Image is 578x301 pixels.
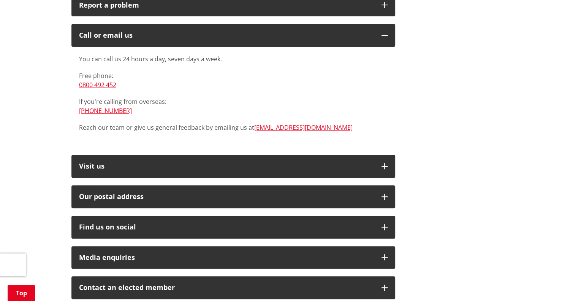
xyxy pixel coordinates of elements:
[79,2,374,9] p: Report a problem
[79,71,388,89] p: Free phone:
[79,193,374,201] h2: Our postal address
[71,185,395,208] button: Our postal address
[8,285,35,301] a: Top
[79,97,388,115] p: If you're calling from overseas:
[79,107,132,115] a: [PHONE_NUMBER]
[79,162,374,170] p: Visit us
[71,24,395,47] button: Call or email us
[543,269,570,296] iframe: Messenger Launcher
[79,81,116,89] a: 0800 492 452
[79,223,374,231] div: Find us on social
[71,246,395,269] button: Media enquiries
[79,54,388,64] p: You can call us 24 hours a day, seven days a week.
[79,254,374,261] div: Media enquiries
[71,216,395,239] button: Find us on social
[79,284,374,291] p: Contact an elected member
[71,155,395,178] button: Visit us
[79,32,374,39] div: Call or email us
[254,123,353,132] a: [EMAIL_ADDRESS][DOMAIN_NAME]
[71,276,395,299] button: Contact an elected member
[79,123,388,132] p: Reach our team or give us general feedback by emailing us at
